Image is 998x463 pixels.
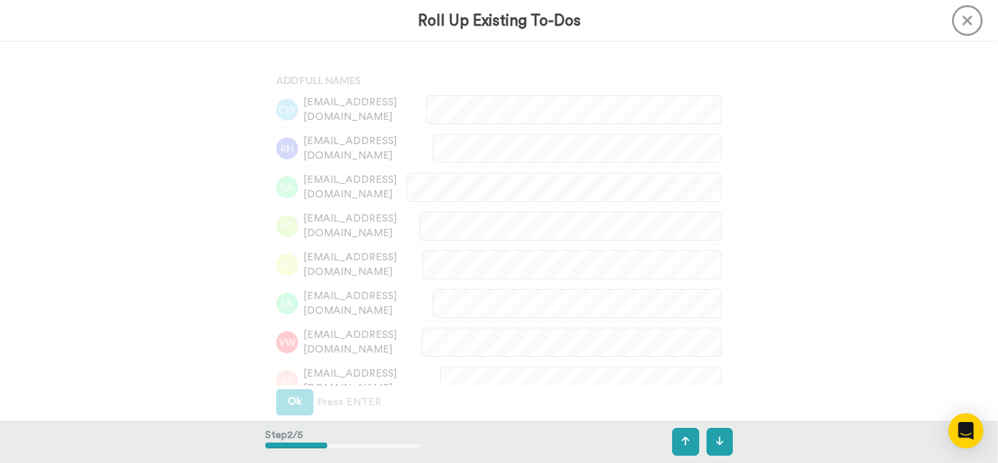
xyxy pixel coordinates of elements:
[276,389,313,415] button: Ok
[303,95,426,124] span: [EMAIL_ADDRESS][DOMAIN_NAME]
[303,211,419,241] span: [EMAIL_ADDRESS][DOMAIN_NAME]
[276,331,298,353] img: vw.png
[276,254,298,276] img: sh.png
[303,328,422,357] span: [EMAIL_ADDRESS][DOMAIN_NAME]
[276,176,298,198] img: ra.png
[265,421,421,463] div: Step 2 / 5
[317,395,381,410] span: Press ENTER
[276,75,722,86] h4: Add Full Names
[303,173,406,202] span: [EMAIL_ADDRESS][DOMAIN_NAME]
[276,99,298,121] img: cw.png
[303,289,433,318] span: [EMAIL_ADDRESS][DOMAIN_NAME]
[303,366,440,396] span: [EMAIL_ADDRESS][DOMAIN_NAME]
[276,215,298,237] img: sg.png
[276,370,298,392] img: ab.png
[303,250,422,279] span: [EMAIL_ADDRESS][DOMAIN_NAME]
[276,293,298,315] img: la.png
[303,134,433,163] span: [EMAIL_ADDRESS][DOMAIN_NAME]
[418,12,581,29] h3: Roll Up Existing To-Dos
[948,413,983,448] div: Open Intercom Messenger
[276,138,298,159] img: rh.png
[288,396,302,407] span: Ok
